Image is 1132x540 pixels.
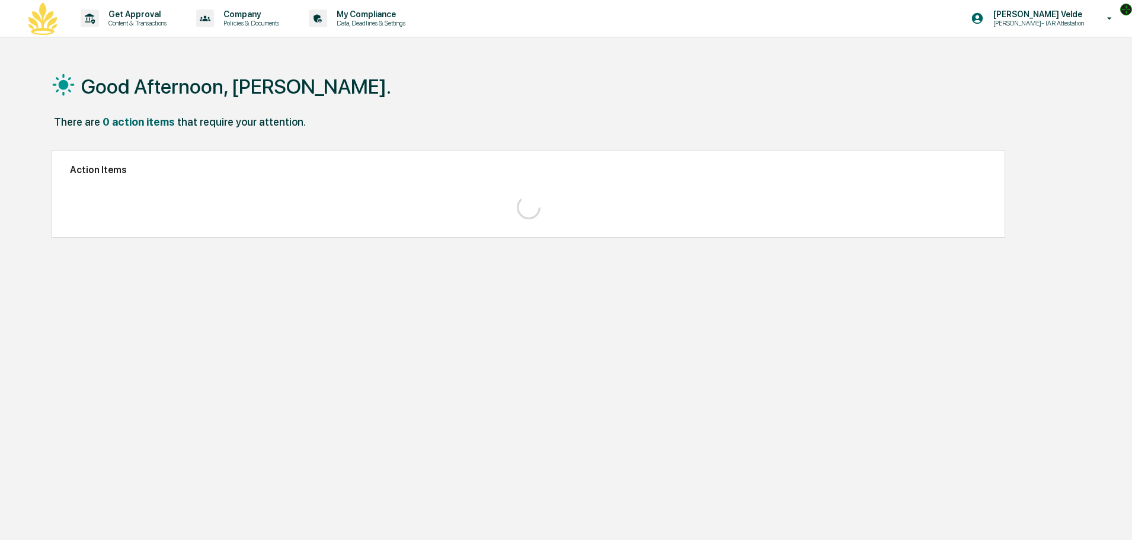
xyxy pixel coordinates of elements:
img: logo [28,2,57,35]
p: Content & Transactions [99,19,172,27]
p: My Compliance [327,9,411,19]
p: Policies & Documents [214,19,285,27]
div: 0 action items [103,116,175,128]
p: Company [214,9,285,19]
p: [PERSON_NAME] Velde [984,9,1090,19]
h2: Action Items [70,164,987,175]
div: There are [54,116,100,128]
div: that require your attention. [177,116,306,128]
h1: Good Afternoon, [PERSON_NAME]. [81,75,391,98]
p: [PERSON_NAME]- IAR Attestation [984,19,1090,27]
p: Get Approval [99,9,172,19]
p: Data, Deadlines & Settings [327,19,411,27]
